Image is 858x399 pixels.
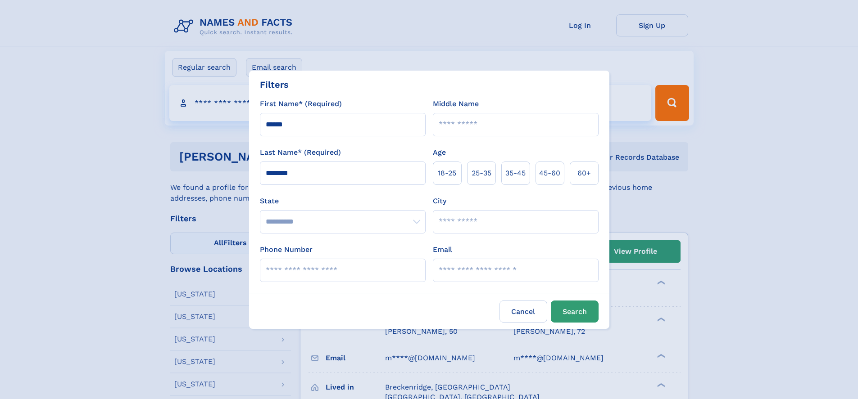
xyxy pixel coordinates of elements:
[551,300,599,323] button: Search
[433,147,446,158] label: Age
[577,168,591,179] span: 60+
[505,168,526,179] span: 35‑45
[438,168,456,179] span: 18‑25
[472,168,491,179] span: 25‑35
[260,99,342,109] label: First Name* (Required)
[260,78,289,91] div: Filters
[433,99,479,109] label: Middle Name
[539,168,560,179] span: 45‑60
[433,244,452,255] label: Email
[260,147,341,158] label: Last Name* (Required)
[499,300,547,323] label: Cancel
[433,196,446,206] label: City
[260,196,426,206] label: State
[260,244,313,255] label: Phone Number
